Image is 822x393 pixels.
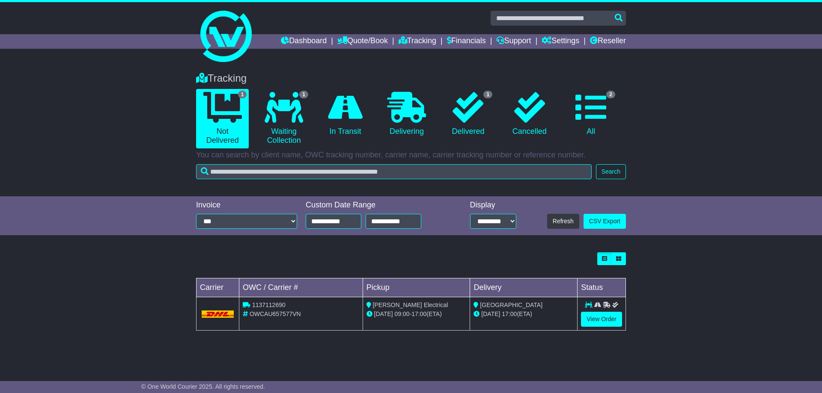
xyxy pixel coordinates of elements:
td: Status [578,278,626,297]
a: Support [496,34,531,49]
a: Delivering [380,89,433,139]
td: Carrier [197,278,239,297]
td: OWC / Carrier # [239,278,363,297]
span: OWCAU657577VN [250,310,301,317]
span: [GEOGRAPHIC_DATA] [480,301,542,308]
span: 2 [606,91,615,98]
a: Settings [542,34,579,49]
div: Display [470,201,516,210]
span: [DATE] [481,310,500,317]
span: 09:00 [395,310,410,317]
a: Financials [447,34,486,49]
a: 1 Delivered [442,89,494,139]
span: 17:00 [502,310,517,317]
div: Custom Date Range [306,201,443,210]
p: You can search by client name, OWC tracking number, carrier name, carrier tracking number or refe... [196,151,626,160]
div: (ETA) [474,310,574,319]
a: Reseller [590,34,626,49]
span: © One World Courier 2025. All rights reserved. [141,383,265,390]
a: Tracking [399,34,436,49]
span: 17:00 [411,310,426,317]
a: View Order [581,312,622,327]
td: Pickup [363,278,470,297]
a: Quote/Book [337,34,388,49]
span: [DATE] [374,310,393,317]
span: [PERSON_NAME] Electrical [373,301,448,308]
div: - (ETA) [366,310,467,319]
span: 1 [483,91,492,98]
a: 2 All [565,89,617,139]
a: Cancelled [503,89,556,139]
a: Dashboard [281,34,327,49]
a: In Transit [319,89,372,139]
div: Tracking [192,72,630,85]
a: 1 Waiting Collection [257,89,310,148]
span: 1 [238,91,247,98]
button: Refresh [547,214,579,229]
img: DHL.png [202,310,234,317]
a: 1 Not Delivered [196,89,249,148]
span: 1 [299,91,308,98]
td: Delivery [470,278,578,297]
span: 1137112690 [252,301,286,308]
a: CSV Export [584,214,626,229]
div: Invoice [196,201,297,210]
button: Search [596,164,626,179]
